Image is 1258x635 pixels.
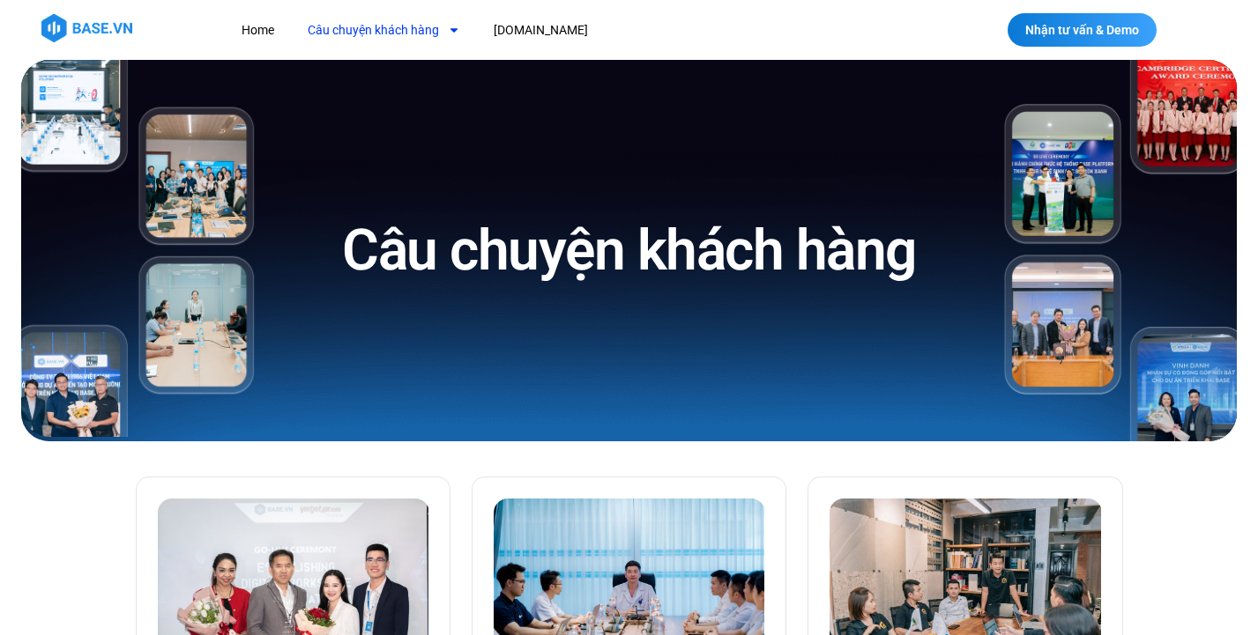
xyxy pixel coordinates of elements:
a: Câu chuyện khách hàng [294,14,473,47]
h1: Câu chuyện khách hàng [342,214,916,287]
a: Nhận tư vấn & Demo [1008,13,1157,47]
span: Nhận tư vấn & Demo [1025,24,1139,36]
nav: Menu [228,14,898,47]
a: [DOMAIN_NAME] [480,14,601,47]
a: Home [228,14,287,47]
